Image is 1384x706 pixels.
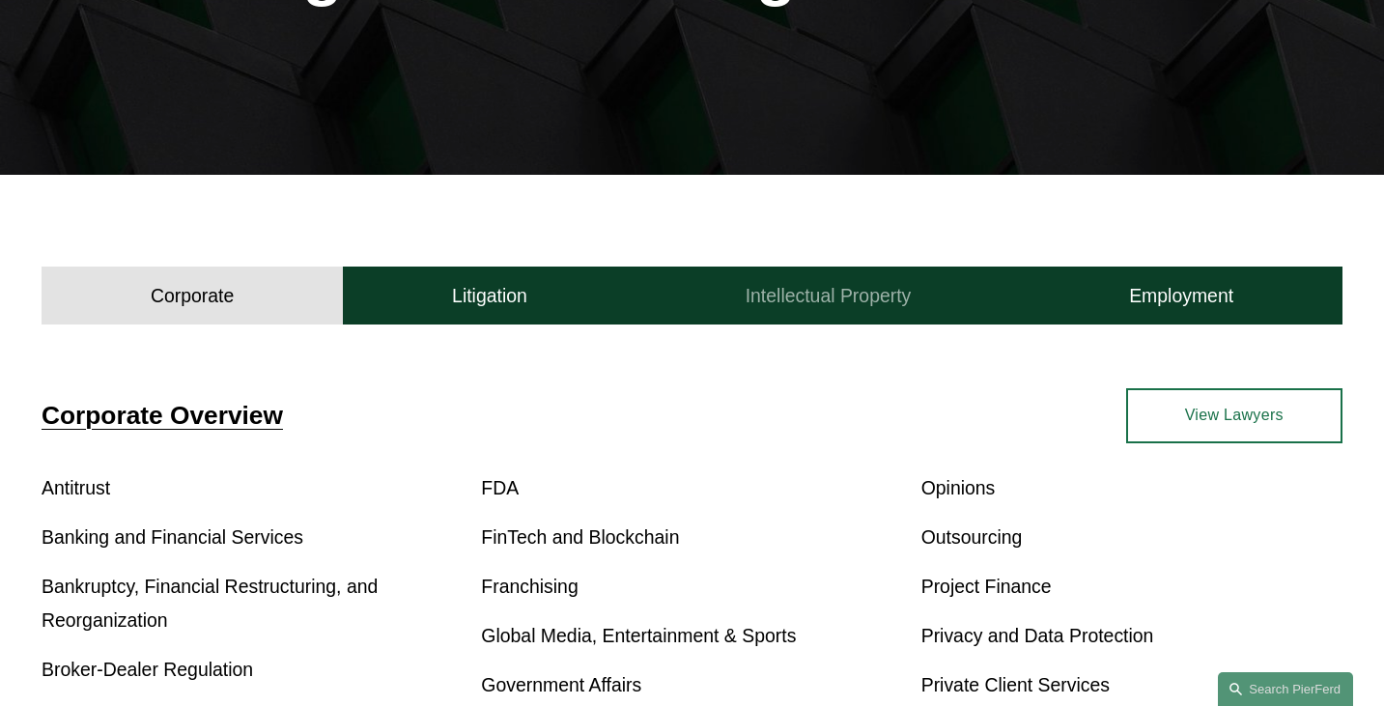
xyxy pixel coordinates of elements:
[921,477,996,498] a: Opinions
[746,284,912,308] h4: Intellectual Property
[42,477,110,498] a: Antitrust
[452,284,527,308] h4: Litigation
[1126,388,1343,444] a: View Lawyers
[481,625,796,646] a: Global Media, Entertainment & Sports
[42,526,303,548] a: Banking and Financial Services
[481,674,641,695] a: Government Affairs
[921,625,1154,646] a: Privacy and Data Protection
[921,576,1052,597] a: Project Finance
[1129,284,1233,308] h4: Employment
[481,526,679,548] a: FinTech and Blockchain
[481,477,519,498] a: FDA
[42,659,253,680] a: Broker-Dealer Regulation
[921,526,1023,548] a: Outsourcing
[921,674,1110,695] a: Private Client Services
[42,401,283,430] a: Corporate Overview
[42,576,378,631] a: Bankruptcy, Financial Restructuring, and Reorganization
[151,284,234,308] h4: Corporate
[1218,672,1353,706] a: Search this site
[481,576,578,597] a: Franchising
